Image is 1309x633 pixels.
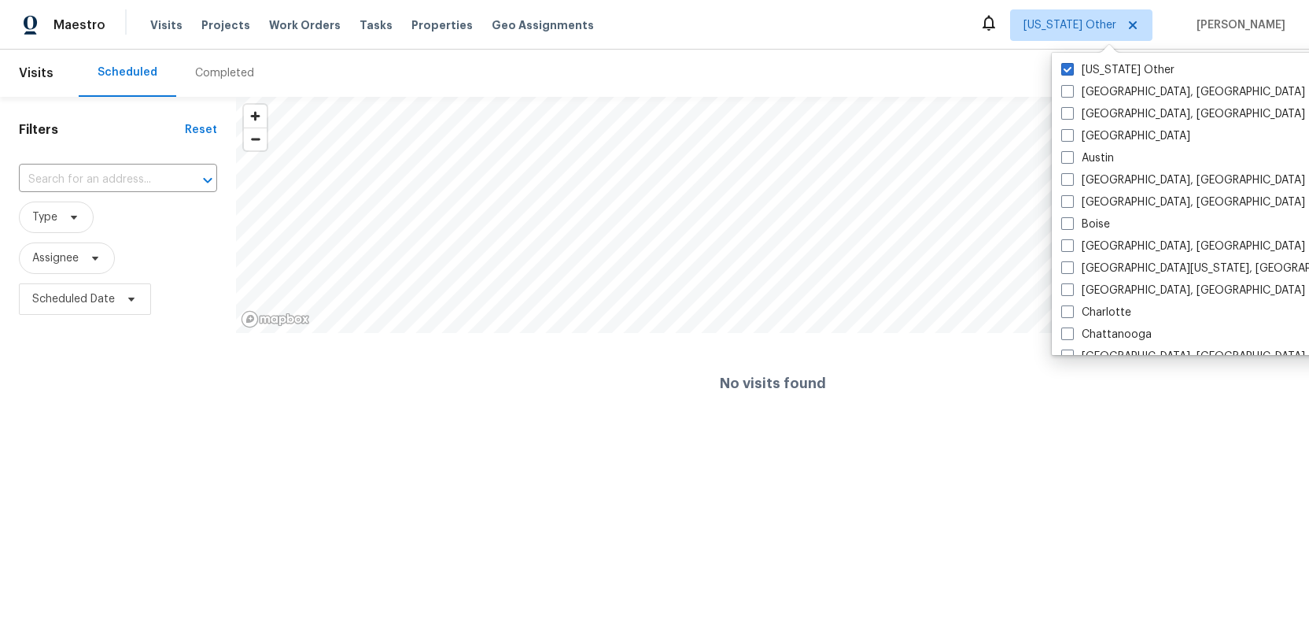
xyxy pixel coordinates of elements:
a: Mapbox homepage [241,310,310,328]
label: [GEOGRAPHIC_DATA] [1061,128,1190,144]
span: Type [32,209,57,225]
span: [PERSON_NAME] [1190,17,1285,33]
label: Austin [1061,150,1114,166]
label: [GEOGRAPHIC_DATA], [GEOGRAPHIC_DATA] [1061,194,1305,210]
button: Zoom in [244,105,267,128]
label: [GEOGRAPHIC_DATA], [GEOGRAPHIC_DATA] [1061,172,1305,188]
h4: No visits found [720,376,826,391]
input: Search for an address... [19,168,173,192]
span: Assignee [32,250,79,266]
label: [GEOGRAPHIC_DATA], [GEOGRAPHIC_DATA] [1061,283,1305,298]
button: Open [197,169,219,191]
label: [GEOGRAPHIC_DATA], [GEOGRAPHIC_DATA] [1061,239,1305,254]
span: Work Orders [269,17,341,33]
canvas: Map [236,97,1309,333]
div: Completed [195,65,254,81]
label: Chattanooga [1061,327,1152,342]
label: [GEOGRAPHIC_DATA], [GEOGRAPHIC_DATA] [1061,349,1305,365]
label: [GEOGRAPHIC_DATA], [GEOGRAPHIC_DATA] [1061,84,1305,100]
span: Tasks [360,20,393,31]
div: Scheduled [98,65,157,80]
span: Projects [201,17,250,33]
span: Zoom out [244,128,267,150]
button: Zoom out [244,128,267,150]
label: Boise [1061,217,1110,232]
label: [US_STATE] Other [1061,62,1174,78]
span: [US_STATE] Other [1023,17,1116,33]
label: Charlotte [1061,305,1131,320]
span: Visits [150,17,183,33]
span: Geo Assignments [492,17,594,33]
span: Properties [411,17,473,33]
span: Maestro [53,17,105,33]
div: Reset [185,122,217,138]
h1: Filters [19,122,185,138]
span: Scheduled Date [32,291,115,307]
span: Visits [19,56,53,91]
label: [GEOGRAPHIC_DATA], [GEOGRAPHIC_DATA] [1061,106,1305,122]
